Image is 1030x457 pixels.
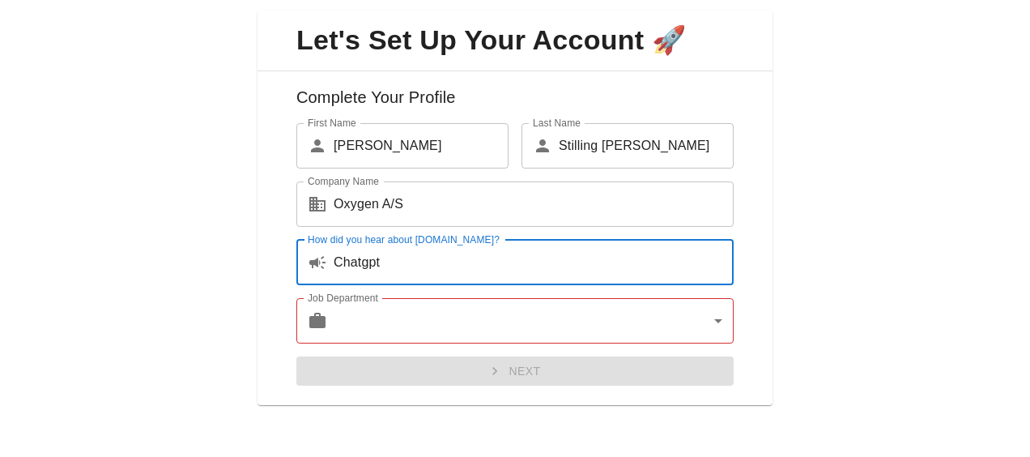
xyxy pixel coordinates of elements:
label: Company Name [308,174,379,188]
h6: Complete Your Profile [270,84,760,123]
label: How did you hear about [DOMAIN_NAME]? [308,233,500,246]
span: Let's Set Up Your Account 🚀 [270,23,760,58]
label: Job Department [308,291,378,305]
label: Last Name [533,116,581,130]
label: First Name [308,116,356,130]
